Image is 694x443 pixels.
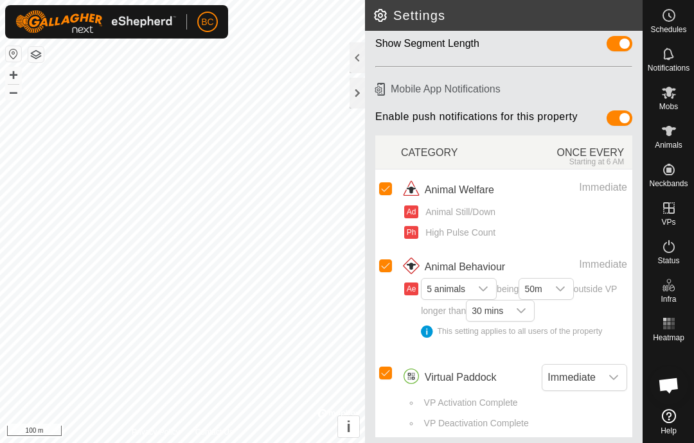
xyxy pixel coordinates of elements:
[425,182,494,198] span: Animal Welfare
[421,205,495,219] span: Animal Still/Down
[655,141,682,149] span: Animals
[542,365,601,390] span: Immediate
[661,218,675,226] span: VPs
[467,300,508,321] span: 30 mins
[401,367,422,388] img: virtual paddocks icon
[661,427,677,435] span: Help
[517,138,632,166] div: ONCE EVERY
[132,426,180,438] a: Privacy Policy
[533,257,627,272] div: Immediate
[28,47,44,62] button: Map Layers
[421,284,627,338] span: being outside VP longer than
[15,10,176,33] img: Gallagher Logo
[470,279,496,299] div: dropdown trigger
[517,157,624,166] div: Starting at 6 AM
[657,257,679,265] span: Status
[375,110,578,130] span: Enable push notifications for this property
[653,334,684,342] span: Heatmap
[648,64,690,72] span: Notifications
[420,417,529,430] span: VP Deactivation Complete
[421,326,627,338] div: This setting applies to all users of the property
[659,103,678,110] span: Mobs
[346,418,351,435] span: i
[404,205,418,218] button: Ad
[508,300,534,321] div: dropdown trigger
[601,365,627,390] div: dropdown trigger
[404,282,418,295] button: Ae
[6,67,21,83] button: +
[375,36,479,56] div: Show Segment Length
[338,416,359,437] button: i
[425,370,497,385] span: Virtual Paddock
[661,295,676,303] span: Infra
[533,180,627,195] div: Immediate
[195,426,233,438] a: Contact Us
[643,404,694,440] a: Help
[6,46,21,62] button: Reset Map
[422,279,470,299] span: 5 animals
[401,257,422,277] img: animal behaviour icon
[650,366,688,404] div: Open chat
[401,138,517,166] div: CATEGORY
[201,15,213,29] span: BC
[519,279,547,299] span: 50m
[547,279,573,299] div: dropdown trigger
[373,8,643,23] h2: Settings
[421,226,495,239] span: High Pulse Count
[420,396,518,410] span: VP Activation Complete
[650,26,686,33] span: Schedules
[425,259,505,275] span: Animal Behaviour
[370,78,637,100] h6: Mobile App Notifications
[649,180,688,187] span: Neckbands
[401,180,422,200] img: animal welfare icon
[6,84,21,100] button: –
[404,226,418,239] button: Ph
